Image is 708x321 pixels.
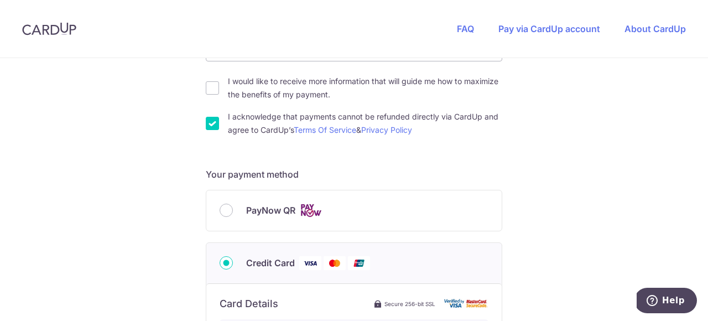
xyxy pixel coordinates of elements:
[206,168,502,181] h5: Your payment method
[457,23,474,34] a: FAQ
[246,256,295,270] span: Credit Card
[220,204,488,218] div: PayNow QR Cards logo
[299,256,321,270] img: Visa
[294,125,356,134] a: Terms Of Service
[246,204,295,217] span: PayNow QR
[220,256,488,270] div: Credit Card Visa Mastercard Union Pay
[220,297,278,310] h6: Card Details
[228,110,502,137] label: I acknowledge that payments cannot be refunded directly via CardUp and agree to CardUp’s &
[324,256,346,270] img: Mastercard
[637,288,697,315] iframe: Opens a widget where you can find more information
[498,23,600,34] a: Pay via CardUp account
[22,22,76,35] img: CardUp
[300,204,322,218] img: Cards logo
[361,125,412,134] a: Privacy Policy
[348,256,370,270] img: Union Pay
[228,75,502,101] label: I would like to receive more information that will guide me how to maximize the benefits of my pa...
[384,299,435,308] span: Secure 256-bit SSL
[444,299,488,308] img: card secure
[624,23,686,34] a: About CardUp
